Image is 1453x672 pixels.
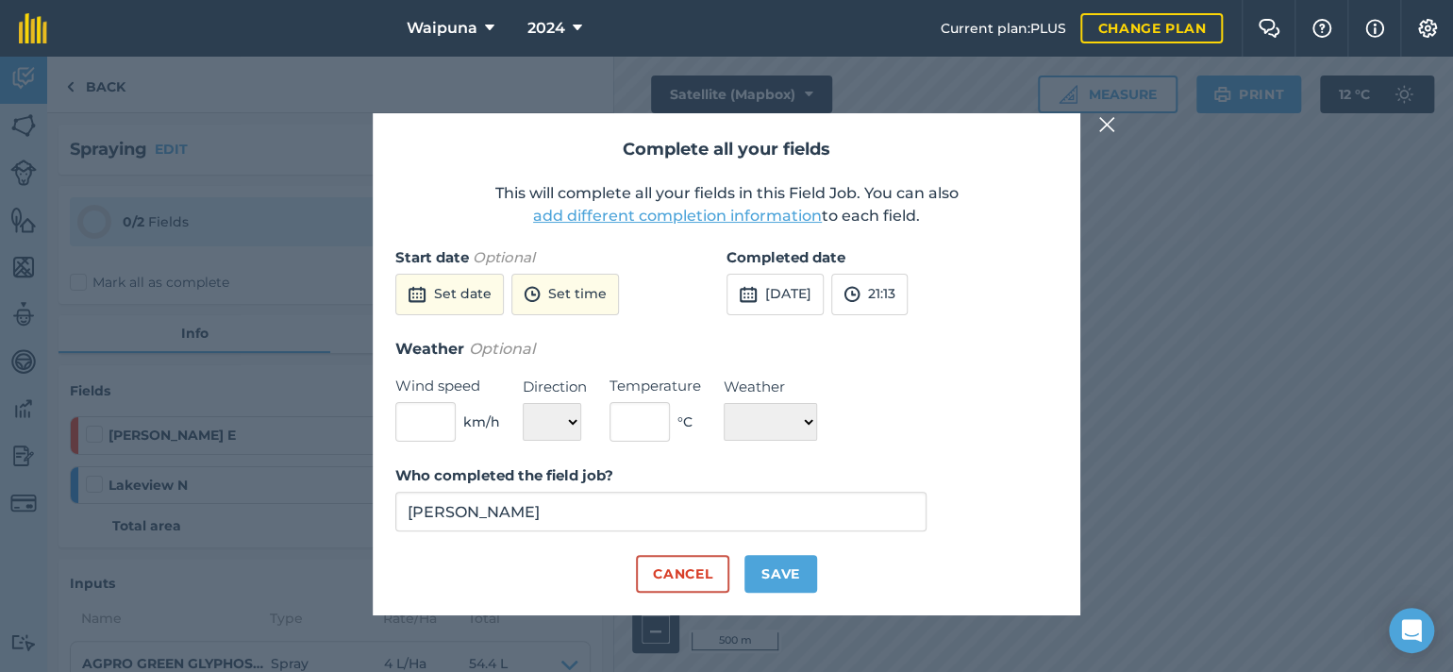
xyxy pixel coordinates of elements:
[395,375,500,397] label: Wind speed
[1365,17,1384,40] img: svg+xml;base64,PHN2ZyB4bWxucz0iaHR0cDovL3d3dy53My5vcmcvMjAwMC9zdmciIHdpZHRoPSIxNyIgaGVpZ2h0PSIxNy...
[395,466,613,484] strong: Who completed the field job?
[1080,13,1223,43] a: Change plan
[1416,19,1439,38] img: A cog icon
[524,283,541,306] img: svg+xml;base64,PD94bWwgdmVyc2lvbj0iMS4wIiBlbmNvZGluZz0idXRmLTgiPz4KPCEtLSBHZW5lcmF0b3I6IEFkb2JlIE...
[1389,608,1434,653] div: Open Intercom Messenger
[1258,19,1280,38] img: Two speech bubbles overlapping with the left bubble in the forefront
[724,376,817,398] label: Weather
[739,283,758,306] img: svg+xml;base64,PD94bWwgdmVyc2lvbj0iMS4wIiBlbmNvZGluZz0idXRmLTgiPz4KPCEtLSBHZW5lcmF0b3I6IEFkb2JlIE...
[395,182,1058,227] p: This will complete all your fields in this Field Job. You can also to each field.
[533,205,822,227] button: add different completion information
[523,376,587,398] label: Direction
[473,248,535,266] em: Optional
[940,18,1065,39] span: Current plan : PLUS
[527,17,565,40] span: 2024
[744,555,817,593] button: Save
[469,340,535,358] em: Optional
[1098,113,1115,136] img: svg+xml;base64,PHN2ZyB4bWxucz0iaHR0cDovL3d3dy53My5vcmcvMjAwMC9zdmciIHdpZHRoPSIyMiIgaGVpZ2h0PSIzMC...
[395,248,469,266] strong: Start date
[636,555,729,593] button: Cancel
[407,17,477,40] span: Waipuna
[843,283,860,306] img: svg+xml;base64,PD94bWwgdmVyc2lvbj0iMS4wIiBlbmNvZGluZz0idXRmLTgiPz4KPCEtLSBHZW5lcmF0b3I6IEFkb2JlIE...
[511,274,619,315] button: Set time
[395,136,1058,163] h2: Complete all your fields
[726,274,824,315] button: [DATE]
[408,283,426,306] img: svg+xml;base64,PD94bWwgdmVyc2lvbj0iMS4wIiBlbmNvZGluZz0idXRmLTgiPz4KPCEtLSBHZW5lcmF0b3I6IEFkb2JlIE...
[1311,19,1333,38] img: A question mark icon
[726,248,845,266] strong: Completed date
[831,274,908,315] button: 21:13
[395,337,1058,361] h3: Weather
[677,412,693,432] span: ° C
[463,412,500,432] span: km/h
[395,274,504,315] button: Set date
[610,375,701,397] label: Temperature
[19,13,47,43] img: fieldmargin Logo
